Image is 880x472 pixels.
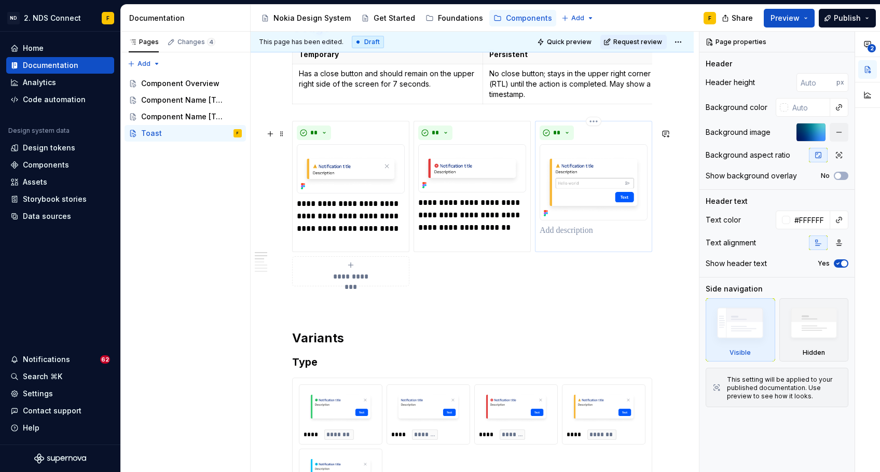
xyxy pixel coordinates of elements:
[23,77,56,88] div: Analytics
[125,57,163,71] button: Add
[273,13,351,23] div: Nokia Design System
[558,11,597,25] button: Add
[129,38,159,46] div: Pages
[790,211,830,229] input: Auto
[207,38,215,46] span: 4
[6,351,114,368] button: Notifications62
[2,7,118,29] button: ND2. NDS ConnectF
[706,127,771,137] div: Background image
[8,127,70,135] div: Design system data
[23,194,87,204] div: Storybook stories
[6,402,114,419] button: Contact support
[708,14,711,22] div: F
[717,9,760,27] button: Share
[489,68,655,100] p: No close button; stays in the upper right corner (RTL) until the action is completed. May show a ...
[706,150,790,160] div: Background aspect ratio
[6,191,114,207] a: Storybook stories
[706,284,763,294] div: Side navigation
[125,108,246,125] a: Component Name [Template]
[34,453,86,464] svg: Supernova Logo
[6,385,114,402] a: Settings
[23,143,75,153] div: Design tokens
[23,406,81,416] div: Contact support
[418,144,526,192] img: 36db5a7e-2056-4f37-a2b5-107aae0cfea6.png
[237,128,239,138] div: F
[129,13,246,23] div: Documentation
[125,75,246,92] a: Component Overview
[141,95,227,105] div: Component Name [Template]
[706,238,756,248] div: Text alignment
[257,10,355,26] a: Nokia Design System
[374,13,415,23] div: Get Started
[23,211,71,221] div: Data sources
[23,43,44,53] div: Home
[489,49,655,60] p: Persistent
[6,74,114,91] a: Analytics
[534,35,596,49] button: Quick preview
[706,298,775,362] div: Visible
[771,13,800,23] span: Preview
[779,298,849,362] div: Hidden
[706,102,767,113] div: Background color
[6,157,114,173] a: Components
[23,388,53,399] div: Settings
[125,75,246,142] div: Page tree
[600,35,667,49] button: Request review
[23,160,69,170] div: Components
[706,171,797,181] div: Show background overlay
[357,10,419,26] a: Get Started
[6,368,114,385] button: Search ⌘K
[836,78,844,87] p: px
[259,38,343,46] span: This page has been edited.
[141,78,219,89] div: Component Overview
[506,13,552,23] div: Components
[257,8,556,29] div: Page tree
[6,208,114,225] a: Data sources
[100,355,110,364] span: 62
[540,144,648,220] img: c3f8aeb6-f442-46b3-aec1-d9e754136e13.png
[727,376,842,400] div: This setting will be applied to your published documentation. Use preview to see how it looks.
[23,354,70,365] div: Notifications
[868,44,876,52] span: 2
[23,423,39,433] div: Help
[297,144,405,194] img: 30b14e9b-e31e-4c97-b927-5e8e9a438331.png
[299,68,476,89] p: Has a close button and should remain on the upper right side of the screen for 7 seconds.
[732,13,753,23] span: Share
[6,40,114,57] a: Home
[438,13,483,23] div: Foundations
[6,420,114,436] button: Help
[141,128,162,138] div: Toast
[141,112,227,122] div: Component Name [Template]
[706,215,741,225] div: Text color
[706,77,755,88] div: Header height
[6,57,114,74] a: Documentation
[821,172,830,180] label: No
[818,259,830,268] label: Yes
[292,355,652,369] h3: Type
[23,177,47,187] div: Assets
[137,60,150,68] span: Add
[6,91,114,108] a: Code automation
[613,38,662,46] span: Request review
[819,9,876,27] button: Publish
[730,349,751,357] div: Visible
[24,13,81,23] div: 2. NDS Connect
[352,36,384,48] div: Draft
[706,59,732,69] div: Header
[299,49,476,60] p: Temporary
[788,98,830,117] input: Auto
[23,371,62,382] div: Search ⌘K
[23,94,86,105] div: Code automation
[7,12,20,24] div: ND
[764,9,815,27] button: Preview
[292,330,652,346] h2: Variants
[125,125,246,142] a: ToastF
[421,10,487,26] a: Foundations
[125,92,246,108] a: Component Name [Template]
[23,60,78,71] div: Documentation
[547,38,592,46] span: Quick preview
[6,174,114,190] a: Assets
[803,349,825,357] div: Hidden
[834,13,861,23] span: Publish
